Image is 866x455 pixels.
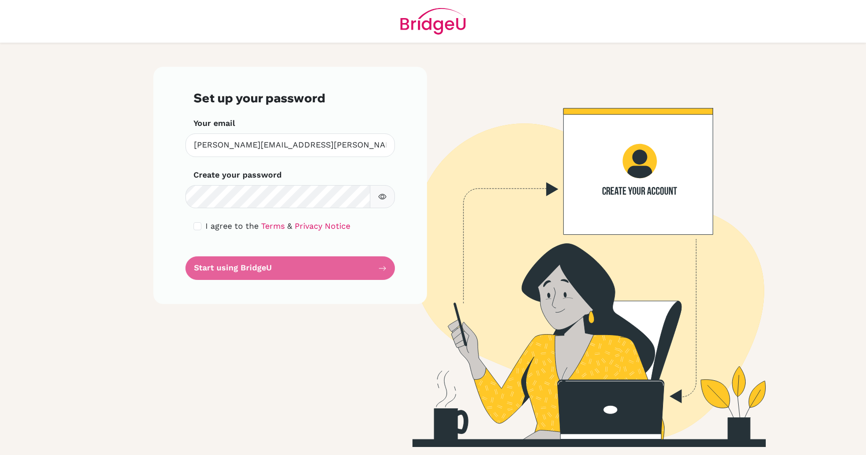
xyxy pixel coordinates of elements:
a: Privacy Notice [295,221,350,231]
label: Create your password [193,169,282,181]
a: Terms [261,221,285,231]
label: Your email [193,117,235,129]
img: Create your account [290,67,861,447]
span: I agree to the [205,221,259,231]
input: Insert your email* [185,133,395,157]
h3: Set up your password [193,91,387,105]
span: & [287,221,292,231]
